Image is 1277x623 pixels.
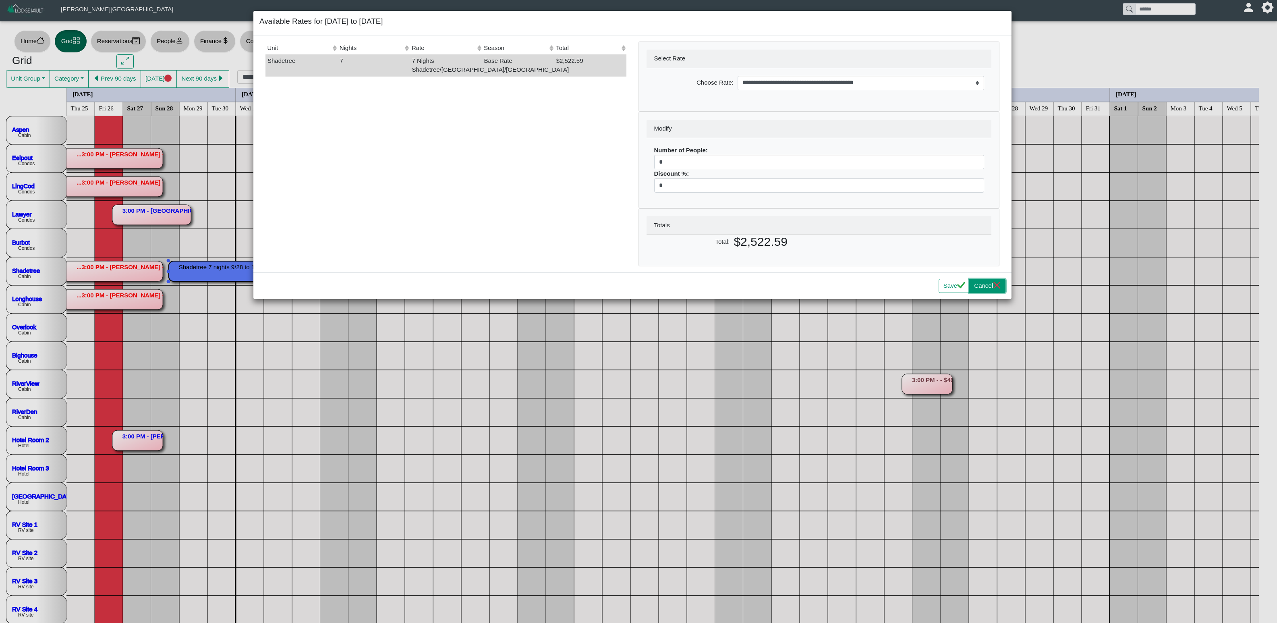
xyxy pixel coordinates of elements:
[645,235,732,252] label: Total:
[654,170,689,177] b: Discount %:
[654,147,708,154] b: Number of People:
[410,54,482,77] td: 7 Nights Shadetree/[GEOGRAPHIC_DATA]/[GEOGRAPHIC_DATA]
[554,54,626,77] td: $2,522.59
[647,216,992,235] div: Totals
[993,281,1001,289] svg: x
[734,235,991,249] h2: $2,522.59
[969,279,1005,293] button: Cancelx
[647,50,992,68] div: Select Rate
[259,17,383,26] h5: Available Rates for [DATE] to [DATE]
[647,120,992,138] div: Modify
[556,44,621,53] div: Total
[340,44,404,53] div: Nights
[484,44,548,53] div: Season
[652,76,736,90] label: Choose Rate:
[482,54,554,77] td: Base Rate
[265,54,338,77] td: Shadetree
[412,44,476,53] div: Rate
[267,44,332,53] div: Unit
[338,54,410,77] td: 7
[957,281,965,289] svg: check
[939,279,970,293] button: Savecheck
